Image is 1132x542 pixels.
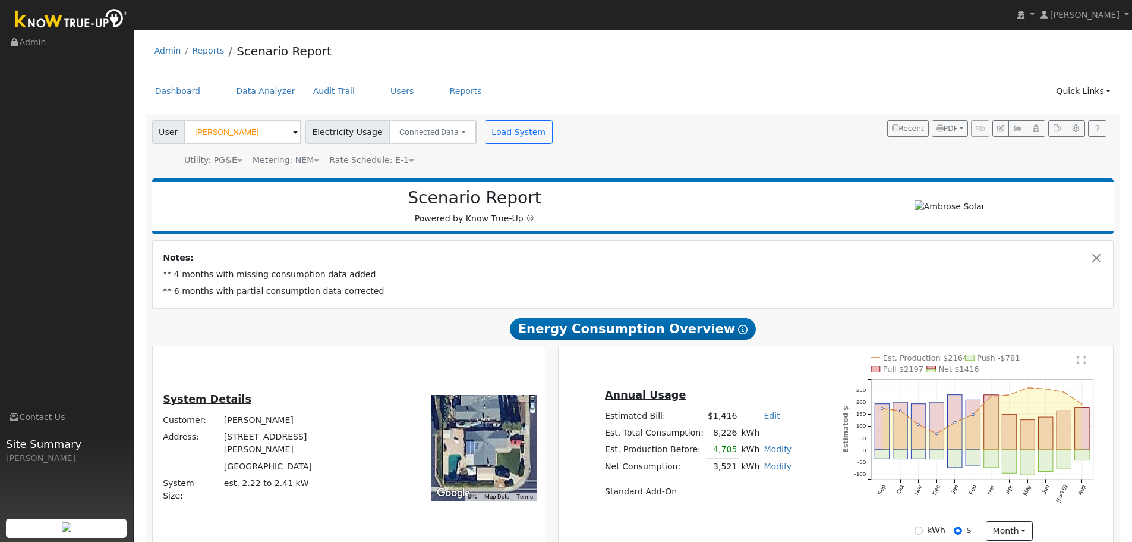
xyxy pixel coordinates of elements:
td: Net Consumption: [603,458,705,475]
text: Oct [895,484,906,495]
button: Load System [485,120,553,144]
text: Nov [913,484,923,496]
rect: onclick="" [948,394,962,449]
rect: onclick="" [875,403,889,449]
a: Edit [764,411,780,421]
a: Scenario Report [237,44,332,58]
text: 250 [856,387,866,393]
img: Google [434,485,473,501]
rect: onclick="" [1020,450,1035,475]
button: Recent [887,120,929,137]
text: Jun [1040,484,1051,495]
text: Apr [1004,483,1014,494]
a: Quick Links [1047,80,1120,102]
circle: onclick="" [1063,391,1065,393]
text: 0 [863,446,866,453]
span: Electricity Usage [305,120,389,144]
button: Edit User [992,120,1009,137]
text: Est. Production $2164 [883,353,967,362]
td: System Size: [161,475,222,504]
circle: onclick="" [990,395,992,397]
td: Customer: [161,412,222,429]
text: Pull $2197 [883,365,923,374]
rect: onclick="" [1075,407,1089,449]
circle: onclick="" [899,409,901,412]
circle: onclick="" [1027,387,1029,389]
circle: onclick="" [917,423,920,425]
rect: onclick="" [893,402,907,450]
td: Address: [161,429,222,458]
input: Select a User [184,120,301,144]
a: Help Link [1088,120,1106,137]
button: month [986,521,1033,541]
rect: onclick="" [1075,450,1089,460]
span: Alias: HE1N [329,155,414,165]
input: $ [954,527,962,535]
rect: onclick="" [1039,417,1053,450]
text: Push -$781 [977,353,1020,362]
td: kWh [739,424,794,441]
text: Sep [876,483,887,496]
td: Est. Production Before: [603,441,705,458]
rect: onclick="" [912,403,926,449]
td: kWh [739,458,762,475]
text: 150 [856,411,866,417]
text: 50 [860,434,866,441]
text: Estimated $ [841,405,850,452]
td: 3,521 [706,458,739,475]
td: Standard Add-On [603,484,793,500]
span: Energy Consumption Overview [510,318,756,340]
rect: onclick="" [1039,450,1053,471]
u: System Details [163,393,251,405]
button: Login As [1027,120,1045,137]
text: Net $1416 [939,365,979,374]
text: [DATE] [1055,484,1069,503]
td: [GEOGRAPHIC_DATA] [222,458,374,475]
input: kWh [915,527,923,535]
h2: Scenario Report [164,188,785,208]
rect: onclick="" [1002,450,1017,473]
div: Utility: PG&E [184,154,242,167]
a: Data Analyzer [227,80,304,102]
span: Site Summary [6,436,127,452]
td: System Size [222,475,374,504]
a: Reports [441,80,491,102]
label: kWh [927,524,945,537]
text: Feb [967,483,978,495]
button: Multi-Series Graph [1008,120,1027,137]
text:  [1077,355,1086,364]
circle: onclick="" [972,413,975,415]
label: $ [966,524,972,537]
td: 4,705 [706,441,739,458]
text: Dec [931,484,941,496]
circle: onclick="" [1008,394,1011,396]
button: Export Interval Data [1048,120,1067,137]
rect: onclick="" [966,450,980,466]
a: Modify [764,444,792,454]
span: [PERSON_NAME] [1050,10,1120,20]
a: Open this area in Google Maps (opens a new window) [434,485,473,501]
td: 8,226 [706,424,739,441]
button: Connected Data [389,120,477,144]
rect: onclick="" [984,450,998,468]
a: Audit Trail [304,80,364,102]
text: -50 [857,459,866,465]
span: est. 2.22 to 2.41 kW [224,478,309,488]
a: Users [381,80,423,102]
text: Mar [986,483,996,496]
rect: onclick="" [929,402,944,450]
circle: onclick="" [954,421,956,424]
a: Terms (opens in new tab) [516,493,533,500]
text: Aug [1077,484,1087,496]
text: -100 [854,471,866,477]
button: Settings [1067,120,1085,137]
span: User [152,120,185,144]
div: Metering: NEM [253,154,319,167]
button: Keyboard shortcuts [468,493,477,501]
td: $1,416 [706,408,739,424]
div: [PERSON_NAME] [6,452,127,465]
td: Estimated Bill: [603,408,705,424]
i: Show Help [738,325,748,334]
rect: onclick="" [893,450,907,459]
rect: onclick="" [912,450,926,459]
